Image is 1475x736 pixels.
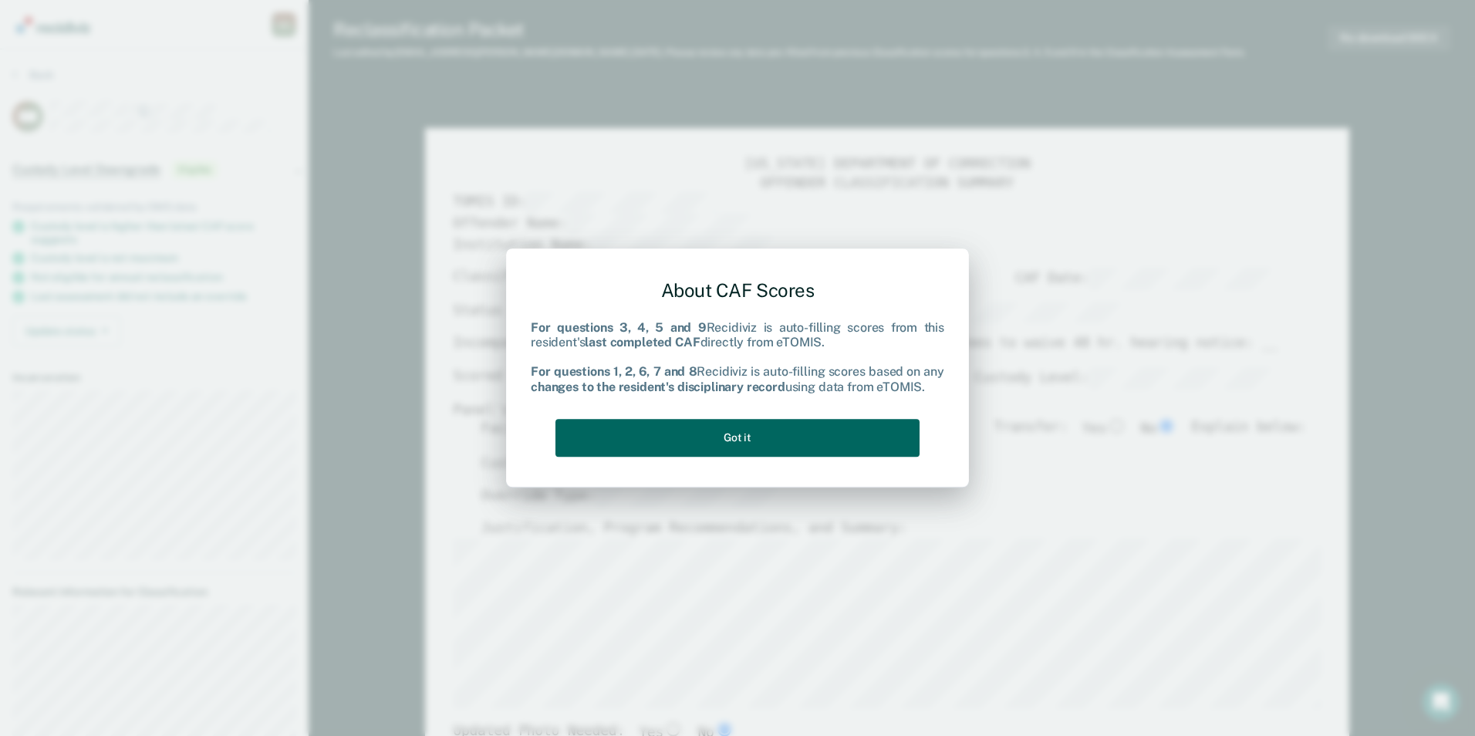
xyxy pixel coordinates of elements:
b: last completed CAF [585,335,700,349]
b: For questions 1, 2, 6, 7 and 8 [531,365,697,380]
div: About CAF Scores [531,267,944,314]
b: changes to the resident's disciplinary record [531,380,785,394]
b: For questions 3, 4, 5 and 9 [531,320,707,335]
div: Recidiviz is auto-filling scores from this resident's directly from eTOMIS. Recidiviz is auto-fil... [531,320,944,394]
button: Got it [555,419,920,457]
